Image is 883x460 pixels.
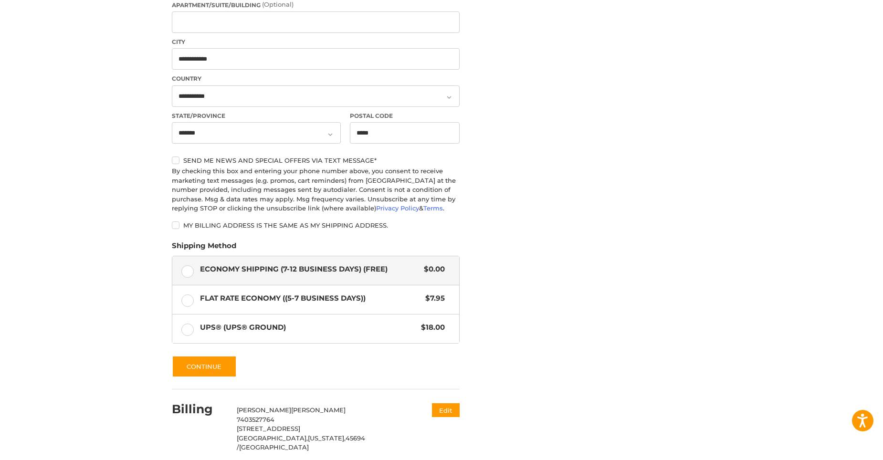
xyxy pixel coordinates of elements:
span: [PERSON_NAME] [291,406,346,414]
a: Terms [423,204,443,212]
label: City [172,38,460,46]
button: Continue [172,355,237,377]
span: $0.00 [420,264,445,275]
legend: Shipping Method [172,240,236,256]
button: Edit [432,403,460,417]
span: [STREET_ADDRESS] [237,425,300,432]
span: [GEOGRAPHIC_DATA], [237,434,308,442]
span: 7403527764 [237,416,274,423]
div: By checking this box and entering your phone number above, you consent to receive marketing text ... [172,167,460,213]
span: Economy Shipping (7-12 Business Days) (Free) [200,264,420,275]
a: Privacy Policy [376,204,419,212]
span: [GEOGRAPHIC_DATA] [239,443,309,451]
span: $18.00 [417,322,445,333]
label: Postal Code [350,112,460,120]
label: State/Province [172,112,341,120]
label: My billing address is the same as my shipping address. [172,221,460,229]
label: Country [172,74,460,83]
span: $7.95 [421,293,445,304]
span: UPS® (UPS® Ground) [200,322,417,333]
span: [US_STATE], [308,434,346,442]
h2: Billing [172,402,228,417]
small: (Optional) [262,0,294,8]
label: Send me news and special offers via text message* [172,157,460,164]
span: [PERSON_NAME] [237,406,291,414]
span: Flat Rate Economy ((5-7 Business Days)) [200,293,421,304]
